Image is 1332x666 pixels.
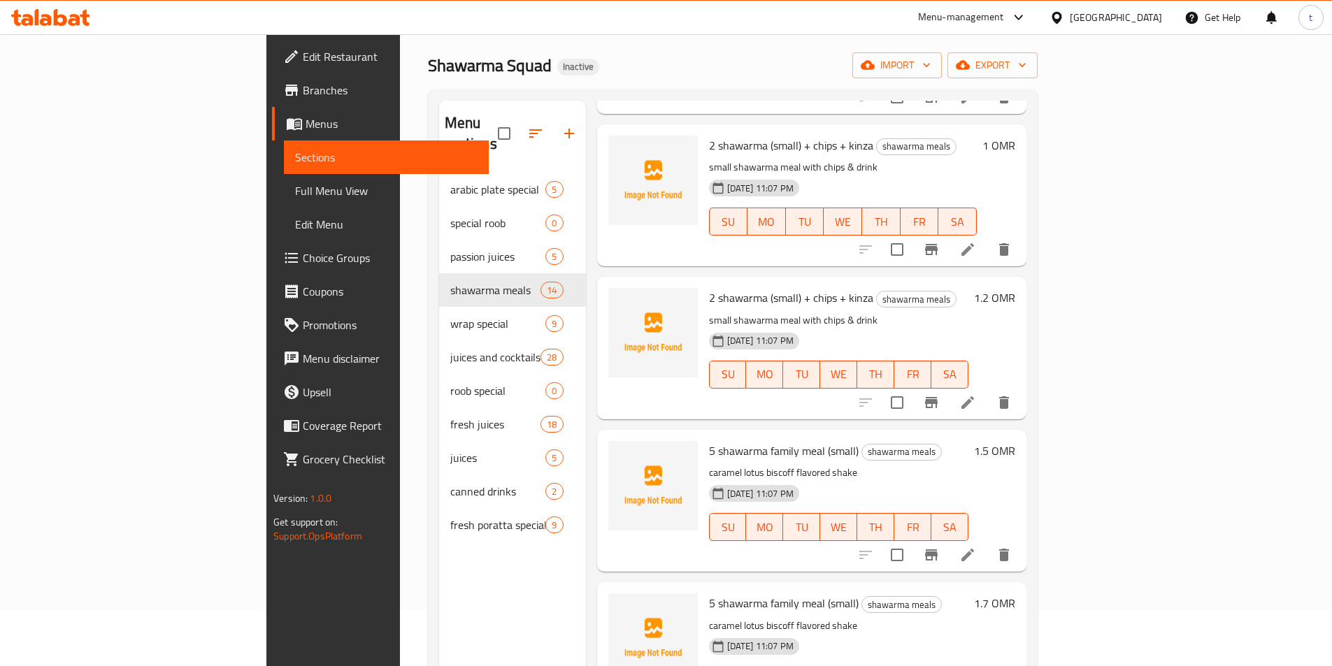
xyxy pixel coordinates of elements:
div: items [545,248,563,265]
span: Full Menu View [295,182,478,199]
p: small shawarma meal with chips & drink [709,312,968,329]
span: 14 [541,284,562,297]
div: juices5 [439,441,586,475]
div: shawarma meals14 [439,273,586,307]
img: 2 shawarma (small) + chips + kinza [608,288,698,377]
button: Branch-specific-item [915,386,948,419]
span: [DATE] 11:07 PM [722,487,799,500]
button: WE [824,208,862,236]
div: juices and cocktails28 [439,340,586,374]
span: Version: [273,489,308,507]
a: Upsell [272,375,489,409]
span: 1.0.0 [310,489,331,507]
a: Choice Groups [272,241,489,275]
span: TU [792,212,819,232]
button: SA [931,513,968,541]
h6: 1.2 OMR [974,288,1015,307]
a: Coupons [272,275,489,308]
span: 2 [546,485,562,498]
span: Promotions [303,317,478,333]
div: fresh poratta special9 [439,508,586,542]
span: TU [789,364,815,384]
div: [GEOGRAPHIC_DATA] [1070,10,1162,25]
span: MO [752,517,778,537]
div: shawarma meals [876,291,957,307]
a: Menu disclaimer [272,342,489,375]
span: Sort sections [519,117,552,150]
span: SU [715,364,741,384]
span: export [959,57,1026,74]
span: SU [715,212,743,232]
span: 5 [546,183,562,196]
button: SU [709,208,748,236]
div: Menu-management [918,9,1004,26]
div: shawarma meals [450,282,541,298]
div: roob special0 [439,374,586,407]
a: Edit Restaurant [272,40,489,73]
span: [DATE] 11:07 PM [722,182,799,195]
span: t [1309,10,1312,25]
div: canned drinks [450,483,546,500]
button: export [947,52,1038,78]
div: juices and cocktails [450,349,541,365]
span: SA [937,364,963,384]
button: FR [894,361,931,389]
button: TU [783,361,820,389]
span: Select to update [882,540,912,570]
span: Select to update [882,388,912,417]
button: import [852,52,942,78]
span: WE [829,212,857,232]
div: canned drinks2 [439,475,586,508]
div: special roob [450,215,546,231]
div: arabic plate special5 [439,173,586,206]
span: [DATE] 11:07 PM [722,334,799,347]
span: shawarma meals [862,597,941,613]
span: FR [900,364,926,384]
div: Inactive [557,59,599,75]
span: TU [789,517,815,537]
button: SU [709,513,747,541]
span: SA [944,212,971,232]
h6: 1 OMR [982,136,1015,155]
span: Edit Restaurant [303,48,478,65]
p: small shawarma meal with chips & drink [709,159,977,176]
span: shawarma meals [877,138,956,154]
div: shawarma meals [876,138,957,155]
span: MO [753,212,780,232]
span: TH [863,364,889,384]
button: delete [987,538,1021,572]
button: delete [987,233,1021,266]
span: TH [868,212,895,232]
button: WE [820,361,857,389]
span: Select to update [882,235,912,264]
div: fresh juices18 [439,407,586,441]
span: 5 [546,250,562,263]
span: FR [900,517,926,537]
h6: 1.7 OMR [974,593,1015,613]
div: wrap special9 [439,307,586,340]
button: TH [862,208,901,236]
span: FR [906,212,933,232]
a: Menus [272,107,489,140]
span: 28 [541,351,562,364]
button: TU [786,208,824,236]
span: fresh juices [450,416,541,433]
button: TU [783,513,820,541]
span: Grocery Checklist [303,451,478,468]
span: Coverage Report [303,417,478,434]
span: passion juices [450,248,546,265]
div: items [545,516,563,533]
div: passion juices5 [439,240,586,273]
span: SA [937,517,963,537]
nav: Menu sections [439,167,586,547]
button: MO [746,513,783,541]
div: fresh poratta special [450,516,546,533]
button: Branch-specific-item [915,233,948,266]
a: Edit Menu [284,208,489,241]
span: 5 [546,451,562,465]
a: Coverage Report [272,409,489,442]
span: wrap special [450,315,546,332]
span: Menus [306,115,478,132]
